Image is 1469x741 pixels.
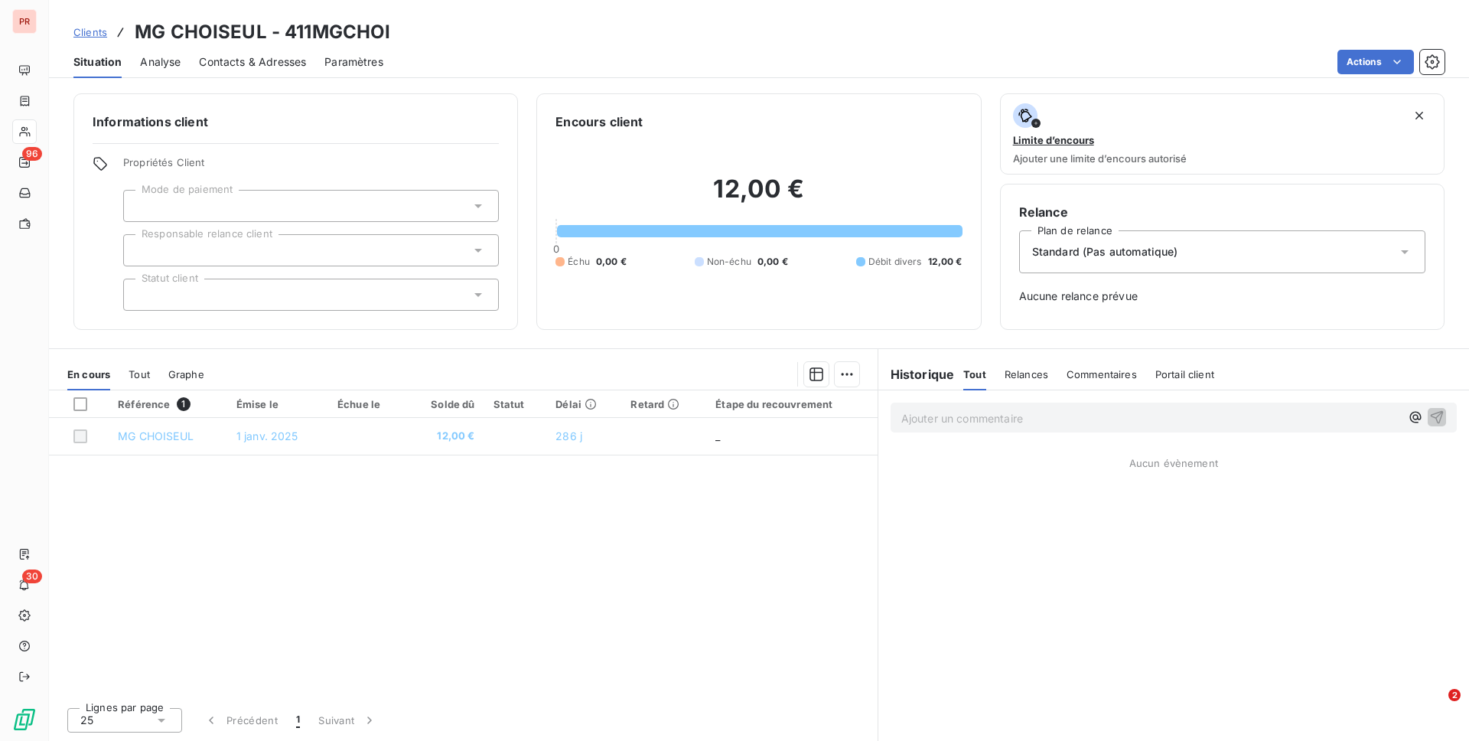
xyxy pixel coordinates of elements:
img: Logo LeanPay [12,707,37,732]
h2: 12,00 € [555,174,962,220]
span: Paramètres [324,54,383,70]
span: 1 janv. 2025 [236,429,298,442]
input: Ajouter une valeur [136,288,148,302]
a: Clients [73,24,107,40]
h6: Encours client [555,113,643,131]
span: Analyse [140,54,181,70]
span: 96 [22,147,42,161]
button: Précédent [194,704,287,736]
span: 1 [177,397,191,411]
span: 1 [296,713,300,728]
div: PR [12,9,37,34]
div: Échue le [337,398,396,410]
span: 0,00 € [757,255,788,269]
span: Clients [73,26,107,38]
span: Tout [129,368,150,380]
span: Débit divers [868,255,922,269]
span: Portail client [1155,368,1214,380]
iframe: Intercom live chat [1417,689,1454,726]
span: Contacts & Adresses [199,54,306,70]
button: Suivant [309,704,386,736]
span: Propriétés Client [123,156,499,178]
span: 12,00 € [928,255,963,269]
h6: Informations client [93,113,499,131]
span: Situation [73,54,122,70]
h6: Historique [878,365,955,384]
div: Délai [555,398,612,410]
button: 1 [287,704,309,736]
span: Ajouter une limite d’encours autorisé [1013,152,1187,165]
button: Actions [1337,50,1414,74]
h3: MG CHOISEUL - 411MGCHOI [135,18,390,46]
div: Référence [118,397,218,411]
span: Tout [963,368,986,380]
span: Relances [1005,368,1048,380]
span: 286 j [555,429,582,442]
span: Non-échu [707,255,751,269]
span: Aucun évènement [1129,457,1218,469]
h6: Relance [1019,203,1425,221]
div: Émise le [236,398,319,410]
div: Étape du recouvrement [715,398,868,410]
span: Standard (Pas automatique) [1032,244,1178,260]
span: 0 [553,243,559,255]
span: 30 [22,570,42,583]
span: MG CHOISEUL [118,429,194,442]
button: Limite d’encoursAjouter une limite d’encours autorisé [1000,93,1445,175]
span: _ [715,429,720,442]
span: 2 [1448,689,1461,701]
span: En cours [67,368,110,380]
span: 0,00 € [596,255,627,269]
div: Solde dû [415,398,474,410]
span: Commentaires [1067,368,1137,380]
span: 25 [80,713,93,728]
span: Graphe [168,368,204,380]
input: Ajouter une valeur [136,199,148,213]
span: 12,00 € [415,429,474,444]
div: Retard [630,398,697,410]
span: Aucune relance prévue [1019,289,1425,304]
input: Ajouter une valeur [136,243,148,257]
span: Échu [568,255,590,269]
span: Limite d’encours [1013,134,1094,146]
div: Statut [493,398,538,410]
